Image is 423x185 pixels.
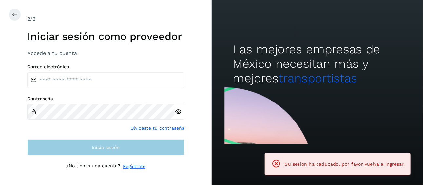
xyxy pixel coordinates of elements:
span: Inicia sesión [92,145,120,150]
span: Su sesión ha caducado, por favor vuelva a ingresar. [285,161,405,167]
h1: Iniciar sesión como proveedor [27,30,184,43]
label: Correo electrónico [27,64,184,70]
h2: Las mejores empresas de México necesitan más y mejores [233,42,402,86]
button: Inicia sesión [27,139,184,155]
p: ¿No tienes una cuenta? [66,163,120,170]
label: Contraseña [27,96,184,102]
span: transportistas [279,71,357,85]
a: Olvidaste tu contraseña [130,125,184,132]
h3: Accede a tu cuenta [27,50,184,56]
a: Regístrate [123,163,145,170]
